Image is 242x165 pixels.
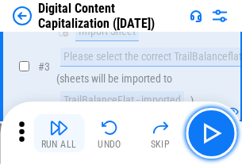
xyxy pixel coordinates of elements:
[75,22,139,41] div: Import Sheet
[60,91,184,110] div: TrailBalanceFlat - imported
[33,114,84,152] button: Run All
[41,140,77,149] div: Run All
[98,140,121,149] div: Undo
[210,6,229,25] img: Settings menu
[190,10,202,22] img: Support
[100,118,119,137] img: Undo
[38,1,183,31] div: Digital Content Capitalization ([DATE])
[151,118,170,137] img: Skip
[135,114,186,152] button: Skip
[38,60,50,73] span: # 3
[151,140,171,149] div: Skip
[13,6,32,25] img: Back
[84,114,135,152] button: Undo
[49,118,68,137] img: Run All
[198,121,224,146] img: Main button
